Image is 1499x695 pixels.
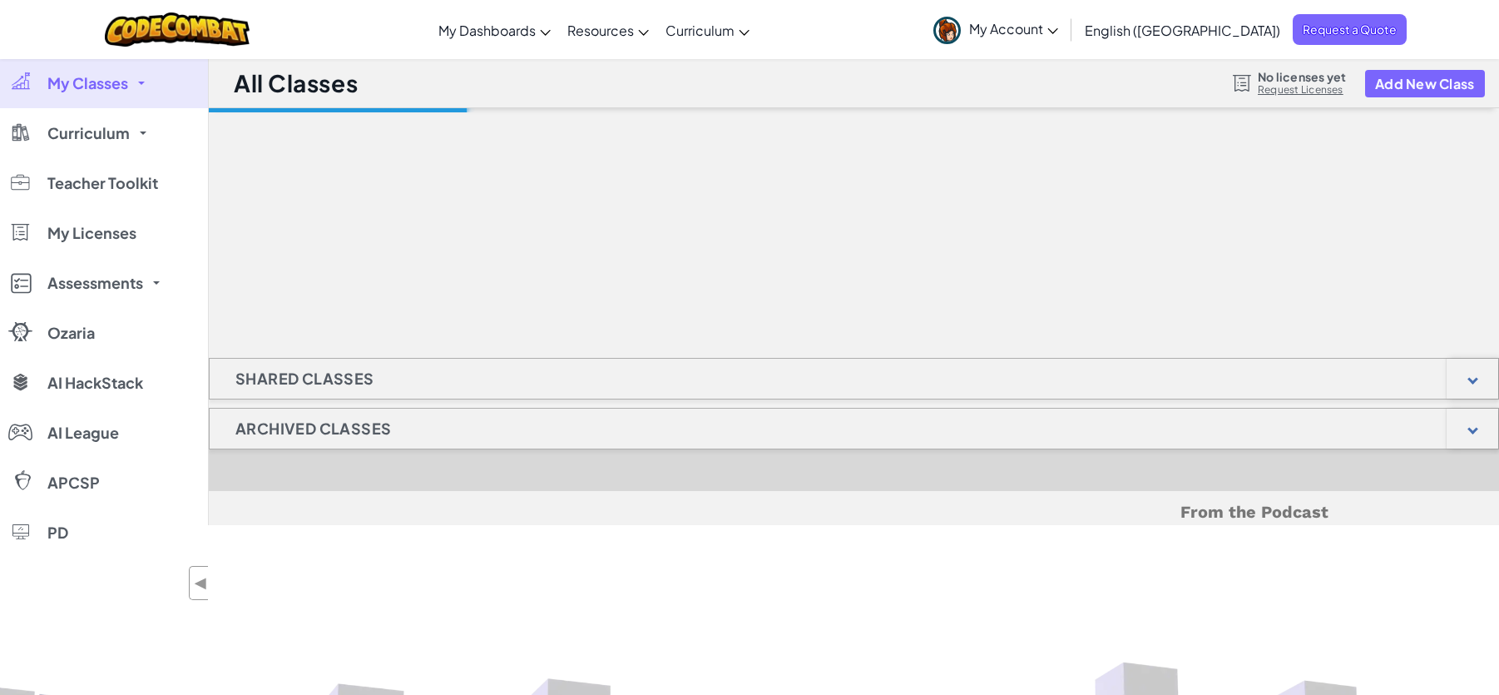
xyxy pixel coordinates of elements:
[567,22,634,39] span: Resources
[194,571,208,595] span: ◀
[438,22,536,39] span: My Dashboards
[559,7,657,52] a: Resources
[210,358,400,400] h1: Shared Classes
[47,425,119,440] span: AI League
[380,499,1328,525] h5: From the Podcast
[47,276,143,290] span: Assessments
[1258,70,1346,83] span: No licenses yet
[1365,70,1485,97] button: Add New Class
[1293,14,1407,45] a: Request a Quote
[1258,83,1346,97] a: Request Licenses
[47,176,158,191] span: Teacher Toolkit
[657,7,758,52] a: Curriculum
[47,226,136,241] span: My Licenses
[1076,7,1289,52] a: English ([GEOGRAPHIC_DATA])
[105,12,250,47] img: CodeCombat logo
[47,126,130,141] span: Curriculum
[1085,22,1280,39] span: English ([GEOGRAPHIC_DATA])
[47,76,128,91] span: My Classes
[925,3,1066,56] a: My Account
[665,22,735,39] span: Curriculum
[969,20,1058,37] span: My Account
[234,67,358,99] h1: All Classes
[933,17,961,44] img: avatar
[47,375,143,390] span: AI HackStack
[210,408,417,449] h1: Archived Classes
[47,325,95,340] span: Ozaria
[430,7,559,52] a: My Dashboards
